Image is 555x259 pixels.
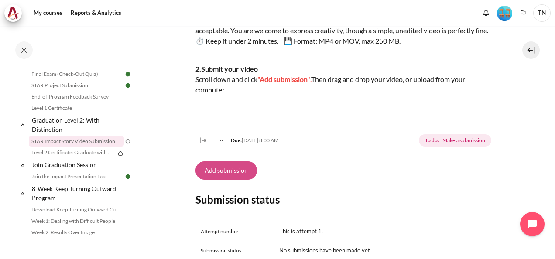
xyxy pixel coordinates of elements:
a: Join the Impact Presentation Lab [29,171,124,182]
img: Level #4 [497,6,512,21]
img: Architeck [7,7,19,20]
a: Level #4 [493,5,516,21]
span: Collapse [18,160,27,169]
a: Graduation Level 2: With Distinction [31,114,124,135]
p: Scroll down and click Then drag and drop your video, or upload from your computer. [195,64,493,95]
a: Download Keep Turning Outward Guide [29,204,124,215]
img: Done [124,173,132,181]
div: [DATE] 8:00 AM [211,136,279,144]
a: My courses [31,4,65,22]
a: Week 2: Results Over Image [29,227,124,238]
h3: Submission status [195,193,493,206]
span: Collapse [18,120,27,129]
img: To do [124,137,132,145]
img: Done [124,82,132,89]
a: Week 1: Dealing with Difficult People [29,216,124,226]
td: This is attempt 1. [274,222,493,241]
a: Level 2 Certificate: Graduate with Distinction [29,147,115,158]
span: Make a submission [442,136,485,144]
a: 8-Week Keep Turning Outward Program [31,183,124,204]
div: Completion requirements for STAR Impact Story Video Submission [419,133,493,148]
strong: 2.Submit your video [195,65,258,73]
a: Final Exam (Check-Out Quiz) [29,69,124,79]
div: Level #4 [497,5,512,21]
strong: To do: [425,136,439,144]
a: Architeck Architeck [4,4,26,22]
img: Done [124,70,132,78]
a: User menu [533,4,551,22]
button: Add submission [195,161,257,180]
span: . [310,75,311,83]
a: STAR Project Submission [29,80,124,91]
a: Level 1 Certificate [29,103,124,113]
a: STAR Impact Story Video Submission [29,136,124,147]
span: "Add submission" [257,75,310,83]
span: Collapse [18,189,27,198]
div: Show notification window with no new notifications [480,7,493,20]
a: End-of-Program Feedback Survey [29,92,124,102]
th: Attempt number [195,222,274,241]
a: Join Graduation Session [31,159,124,170]
button: Languages [517,7,530,20]
strong: Due: [231,137,242,143]
span: TN [533,4,551,22]
a: Reports & Analytics [68,4,124,22]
